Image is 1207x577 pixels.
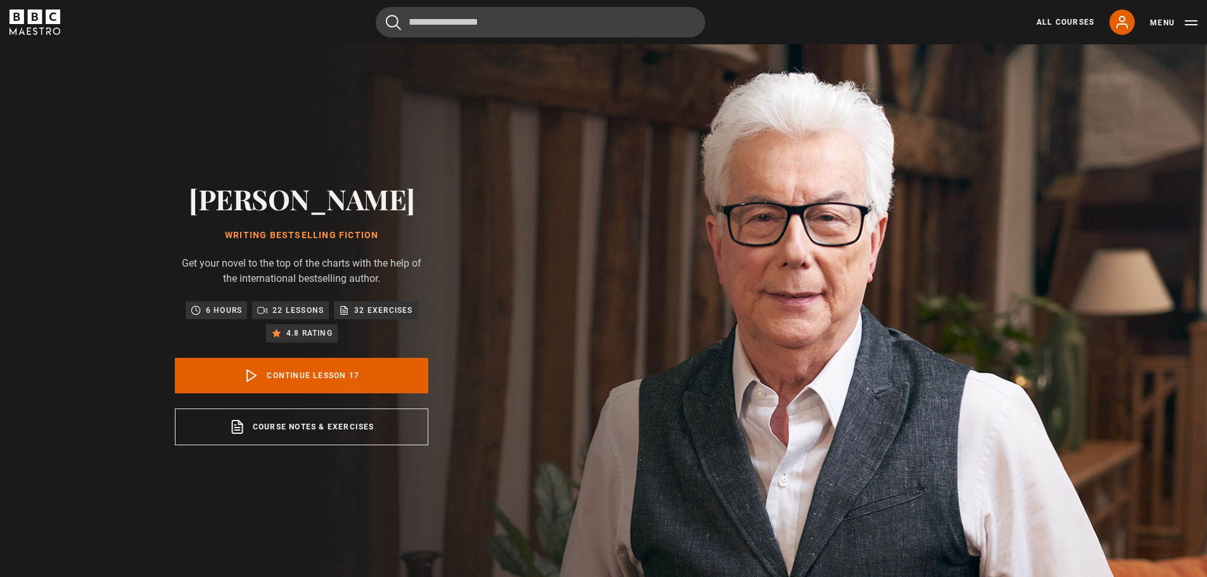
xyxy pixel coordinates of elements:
a: Course notes & exercises [175,409,428,445]
a: Continue lesson 17 [175,358,428,393]
p: 6 hours [206,304,242,317]
h1: Writing Bestselling Fiction [175,231,428,241]
p: 32 exercises [354,304,412,317]
h2: [PERSON_NAME] [175,182,428,215]
svg: BBC Maestro [10,10,60,35]
input: Search [376,7,705,37]
a: All Courses [1037,16,1094,28]
p: 4.8 rating [286,327,333,339]
button: Toggle navigation [1150,16,1197,29]
button: Submit the search query [386,15,401,30]
p: 22 lessons [272,304,324,317]
p: Get your novel to the top of the charts with the help of the international bestselling author. [175,256,428,286]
